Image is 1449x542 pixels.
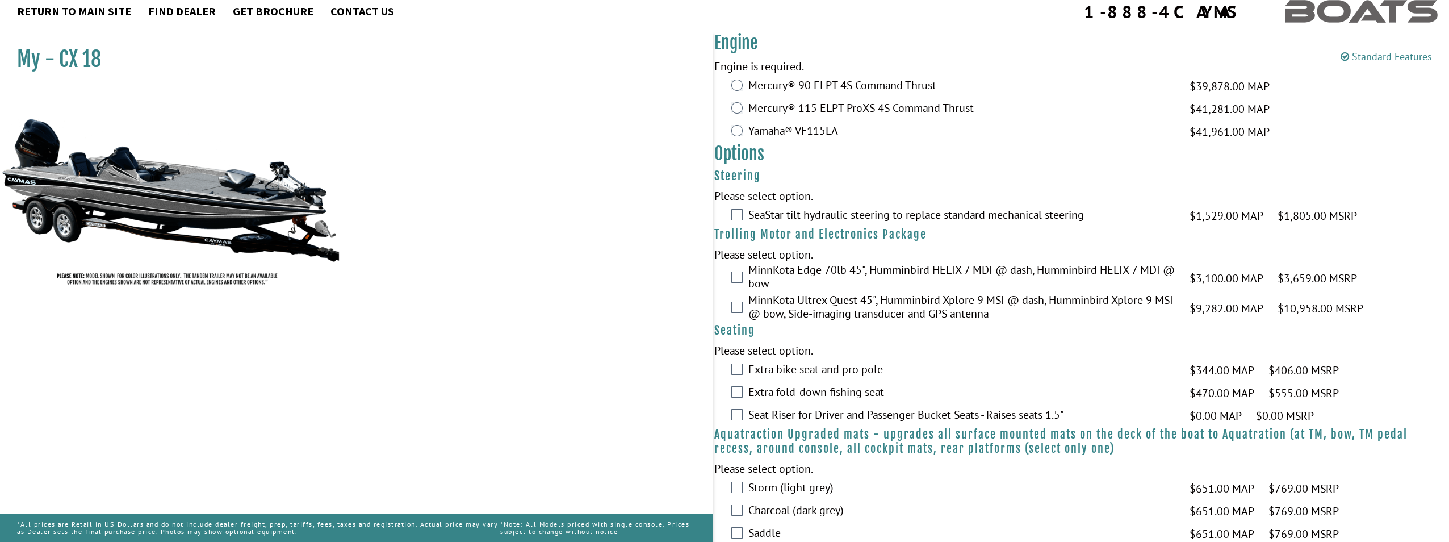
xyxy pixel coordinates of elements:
[143,4,221,19] a: Find Dealer
[748,408,1175,424] label: Seat Riser for Driver and Passenger Bucket Seats - Raises seats 1.5"
[1190,101,1270,118] span: $41,281.00 MAP
[1268,362,1339,379] span: $406.00 MSRP
[1190,503,1254,520] span: $651.00 MAP
[748,263,1175,293] label: MinnKota Edge 70lb 45", Humminbird HELIX 7 MDI @ dash, Humminbird HELIX 7 MDI @ bow
[1190,300,1263,317] span: $9,282.00 MAP
[714,32,1449,53] h3: Engine
[1190,207,1263,224] span: $1,529.00 MAP
[748,503,1175,520] label: Charcoal (dark grey)
[17,47,685,72] h1: My - CX 18
[1278,270,1357,287] span: $3,659.00 MSRP
[748,124,1175,140] label: Yamaha® VF115LA
[1268,480,1339,497] span: $769.00 MSRP
[1256,407,1314,424] span: $0.00 MSRP
[17,515,500,541] p: *All prices are Retail in US Dollars and do not include dealer freight, prep, tariffs, fees, taxe...
[1278,207,1357,224] span: $1,805.00 MSRP
[714,460,1449,477] div: Please select option.
[1190,407,1242,424] span: $0.00 MAP
[1190,385,1254,402] span: $470.00 MAP
[714,143,1449,164] h3: Options
[1190,123,1270,140] span: $41,961.00 MAP
[714,323,1449,337] h4: Seating
[748,481,1175,497] label: Storm (light grey)
[748,208,1175,224] label: SeaStar tilt hydraulic steering to replace standard mechanical steering
[1190,362,1254,379] span: $344.00 MAP
[714,246,1449,263] div: Please select option.
[714,169,1449,183] h4: Steering
[748,78,1175,95] label: Mercury® 90 ELPT 4S Command Thrust
[714,58,1449,75] div: Engine is required.
[1084,3,1239,20] div: 1-888-4CAYMAS
[1268,385,1339,402] span: $555.00 MSRP
[325,4,400,19] a: Contact Us
[748,362,1175,379] label: Extra bike seat and pro pole
[748,293,1175,323] label: MinnKota Ultrex Quest 45", Humminbird Xplore 9 MSI @ dash, Humminbird Xplore 9 MSI @ bow, Side-im...
[1268,503,1339,520] span: $769.00 MSRP
[1190,78,1270,95] span: $39,878.00 MAP
[714,187,1449,205] div: Please select option.
[748,101,1175,118] label: Mercury® 115 ELPT ProXS 4S Command Thrust
[500,515,696,541] p: *Note: All Models priced with single console. Prices subject to change without notice
[1190,270,1263,287] span: $3,100.00 MAP
[227,4,319,19] a: Get Brochure
[1190,480,1254,497] span: $651.00 MAP
[1278,300,1363,317] span: $10,958.00 MSRP
[748,385,1175,402] label: Extra fold-down fishing seat
[11,4,137,19] a: Return to main site
[714,427,1449,456] h4: Aquatraction Upgraded mats - upgrades all surface mounted mats on the deck of the boat to Aquatra...
[714,342,1449,359] div: Please select option.
[714,227,1449,241] h4: Trolling Motor and Electronics Package
[1341,50,1432,63] a: Standard Features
